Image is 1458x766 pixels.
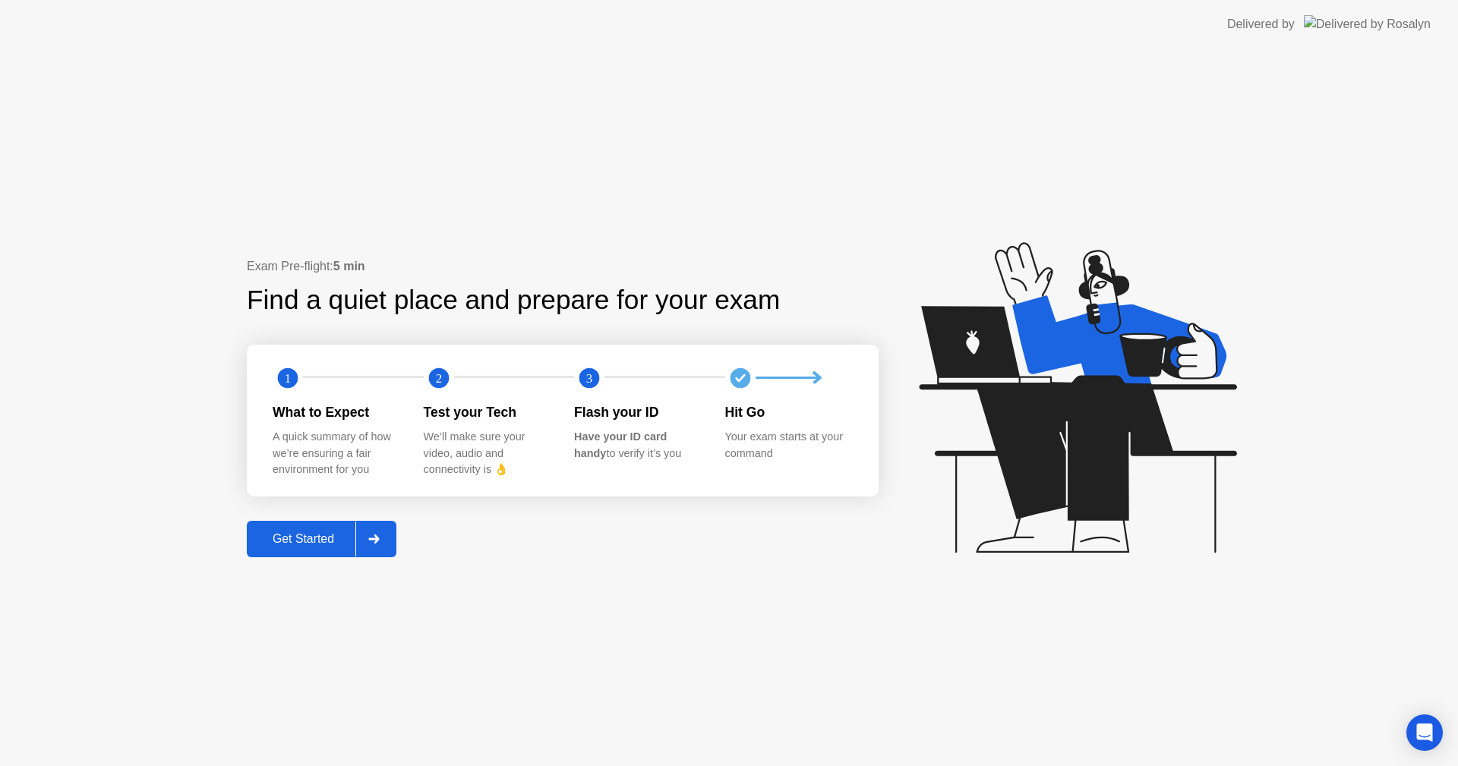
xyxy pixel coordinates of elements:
button: Get Started [247,521,396,557]
div: Find a quiet place and prepare for your exam [247,280,782,320]
b: Have your ID card handy [574,430,667,459]
div: Delivered by [1227,15,1295,33]
div: Open Intercom Messenger [1406,714,1443,751]
div: Flash your ID [574,402,701,422]
div: We’ll make sure your video, audio and connectivity is 👌 [424,429,551,478]
text: 2 [435,370,441,385]
div: Your exam starts at your command [725,429,852,462]
text: 3 [586,370,592,385]
div: Get Started [251,532,355,546]
img: Delivered by Rosalyn [1304,15,1431,33]
div: Exam Pre-flight: [247,257,879,276]
b: 5 min [333,260,365,273]
div: to verify it’s you [574,429,701,462]
text: 1 [285,370,291,385]
div: What to Expect [273,402,399,422]
div: Hit Go [725,402,852,422]
div: Test your Tech [424,402,551,422]
div: A quick summary of how we’re ensuring a fair environment for you [273,429,399,478]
